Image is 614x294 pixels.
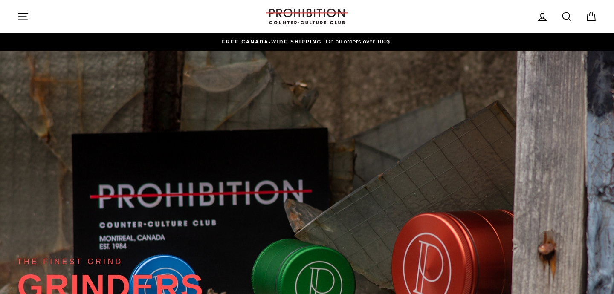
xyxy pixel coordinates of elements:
span: FREE CANADA-WIDE SHIPPING [222,39,322,44]
a: FREE CANADA-WIDE SHIPPING On all orders over 100$! [19,37,595,46]
span: On all orders over 100$! [324,38,392,45]
img: PROHIBITION COUNTER-CULTURE CLUB [264,9,350,24]
div: THE FINEST GRIND [17,256,123,268]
